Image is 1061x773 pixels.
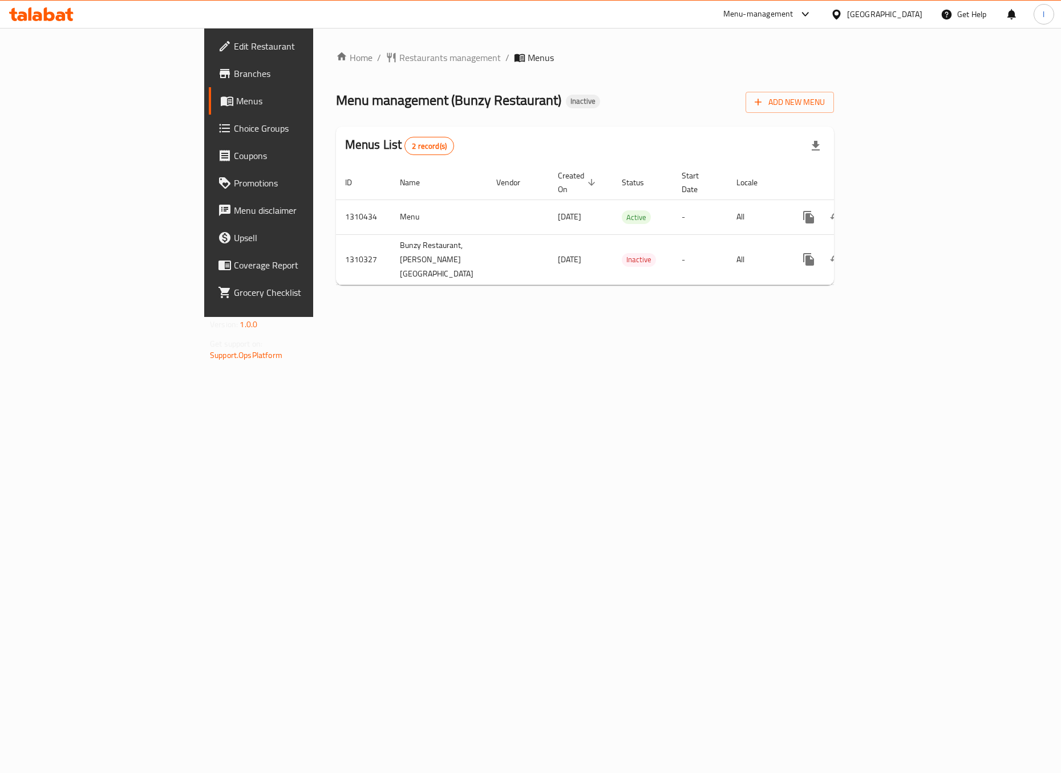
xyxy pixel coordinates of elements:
[209,224,382,251] a: Upsell
[558,209,581,224] span: [DATE]
[234,121,372,135] span: Choice Groups
[234,67,372,80] span: Branches
[209,197,382,224] a: Menu disclaimer
[566,95,600,108] div: Inactive
[622,176,659,189] span: Status
[622,253,656,267] div: Inactive
[209,169,382,197] a: Promotions
[622,253,656,266] span: Inactive
[682,169,714,196] span: Start Date
[746,92,834,113] button: Add New Menu
[210,348,282,363] a: Support.OpsPlatform
[234,204,372,217] span: Menu disclaimer
[209,32,382,60] a: Edit Restaurant
[795,204,823,231] button: more
[823,204,850,231] button: Change Status
[234,258,372,272] span: Coverage Report
[496,176,535,189] span: Vendor
[404,137,454,155] div: Total records count
[240,317,257,332] span: 1.0.0
[528,51,554,64] span: Menus
[209,115,382,142] a: Choice Groups
[336,51,834,64] nav: breadcrumb
[391,234,487,284] td: Bunzy Restaurant,[PERSON_NAME][GEOGRAPHIC_DATA]
[236,94,372,108] span: Menus
[558,169,599,196] span: Created On
[802,132,829,160] div: Export file
[210,317,238,332] span: Version:
[209,60,382,87] a: Branches
[558,252,581,267] span: [DATE]
[847,8,922,21] div: [GEOGRAPHIC_DATA]
[234,286,372,299] span: Grocery Checklist
[234,149,372,162] span: Coupons
[345,176,367,189] span: ID
[399,51,501,64] span: Restaurants management
[673,200,727,234] td: -
[505,51,509,64] li: /
[209,142,382,169] a: Coupons
[727,234,786,284] td: All
[209,251,382,279] a: Coverage Report
[727,200,786,234] td: All
[736,176,772,189] span: Locale
[823,246,850,273] button: Change Status
[786,165,914,200] th: Actions
[755,95,825,109] span: Add New Menu
[673,234,727,284] td: -
[1043,8,1044,21] span: l
[209,87,382,115] a: Menus
[386,51,501,64] a: Restaurants management
[210,336,262,351] span: Get support on:
[400,176,435,189] span: Name
[723,7,793,21] div: Menu-management
[234,231,372,245] span: Upsell
[622,210,651,224] div: Active
[336,87,561,113] span: Menu management ( Bunzy Restaurant )
[209,279,382,306] a: Grocery Checklist
[234,176,372,190] span: Promotions
[234,39,372,53] span: Edit Restaurant
[391,200,487,234] td: Menu
[622,211,651,224] span: Active
[336,165,914,285] table: enhanced table
[345,136,454,155] h2: Menus List
[795,246,823,273] button: more
[566,96,600,106] span: Inactive
[405,141,453,152] span: 2 record(s)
